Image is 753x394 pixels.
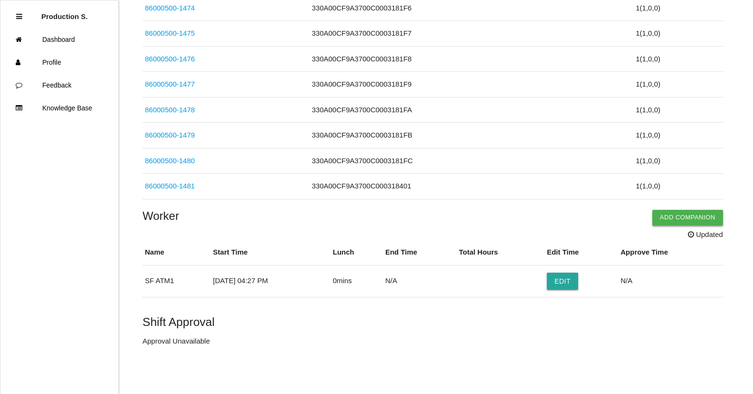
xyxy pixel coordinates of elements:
a: Feedback [0,74,118,97]
td: 1 ( 1 , 0 , 0 ) [633,174,723,199]
td: 1 ( 1 , 0 , 0 ) [633,123,723,148]
a: 86000500-1478 [145,106,195,114]
td: 1 ( 1 , 0 , 0 ) [633,46,723,72]
th: Name [143,240,210,265]
th: Lunch [331,240,383,265]
td: 1 ( 1 , 0 , 0 ) [633,21,723,47]
td: 330A00CF9A3700C0003181F8 [309,46,633,72]
th: Start Time [210,240,330,265]
td: SF ATM1 [143,265,210,297]
a: 86000500-1479 [145,131,195,139]
td: [DATE] 04:27 PM [210,265,330,297]
td: 330A00CF9A3700C0003181FC [309,148,633,174]
td: 330A00CF9A3700C0003181FA [309,97,633,123]
h5: Shift Approval [143,315,723,328]
button: Edit [547,273,578,290]
th: Approve Time [618,240,723,265]
td: N/A [383,265,457,297]
td: 330A00CF9A3700C0003181FB [309,123,633,148]
a: 86000500-1475 [145,29,195,37]
td: 1 ( 1 , 0 , 0 ) [633,97,723,123]
span: Updated [688,229,723,240]
td: 0 mins [331,265,383,297]
div: Close [16,5,22,28]
a: Profile [0,51,118,74]
a: 86000500-1481 [145,182,195,190]
td: 1 ( 1 , 0 , 0 ) [633,148,723,174]
th: Total Hours [457,240,544,265]
a: 86000500-1480 [145,157,195,165]
p: Approval Unavailable [143,336,723,347]
button: Add Companion [652,210,723,225]
td: N/A [618,265,723,297]
td: 330A00CF9A3700C000318401 [309,174,633,199]
td: 330A00CF9A3700C0003181F7 [309,21,633,47]
th: Edit Time [544,240,618,265]
td: 1 ( 1 , 0 , 0 ) [633,72,723,98]
a: 86000500-1476 [145,55,195,63]
td: 330A00CF9A3700C0003181F9 [309,72,633,98]
a: 86000500-1474 [145,4,195,12]
th: End Time [383,240,457,265]
p: Production Shifts [41,5,88,20]
a: 86000500-1477 [145,80,195,88]
a: Knowledge Base [0,97,118,119]
a: Dashboard [0,28,118,51]
h4: Worker [143,210,723,222]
